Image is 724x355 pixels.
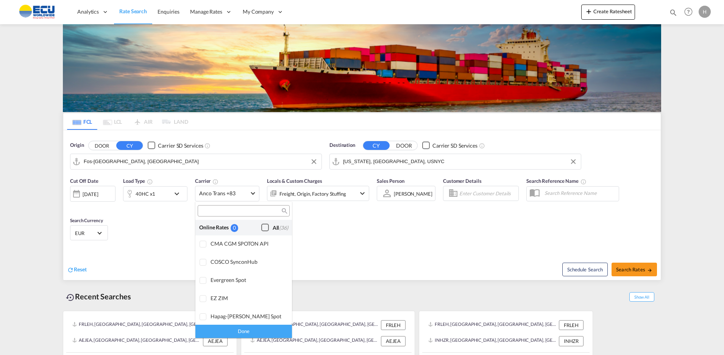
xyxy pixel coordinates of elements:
md-checkbox: Checkbox No Ink [261,224,288,232]
div: CMA CGM SPOTON API [211,240,286,247]
md-icon: icon-magnify [281,208,287,214]
div: Evergreen Spot [211,277,286,283]
div: COSCO SynconHub [211,258,286,265]
div: 0 [231,224,238,232]
span: (36) [279,224,288,231]
div: Hapag-Lloyd Spot [211,313,286,319]
div: Online Rates [199,224,231,232]
div: Done [195,325,292,338]
div: All [273,224,288,232]
div: EZ ZIM [211,295,286,301]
